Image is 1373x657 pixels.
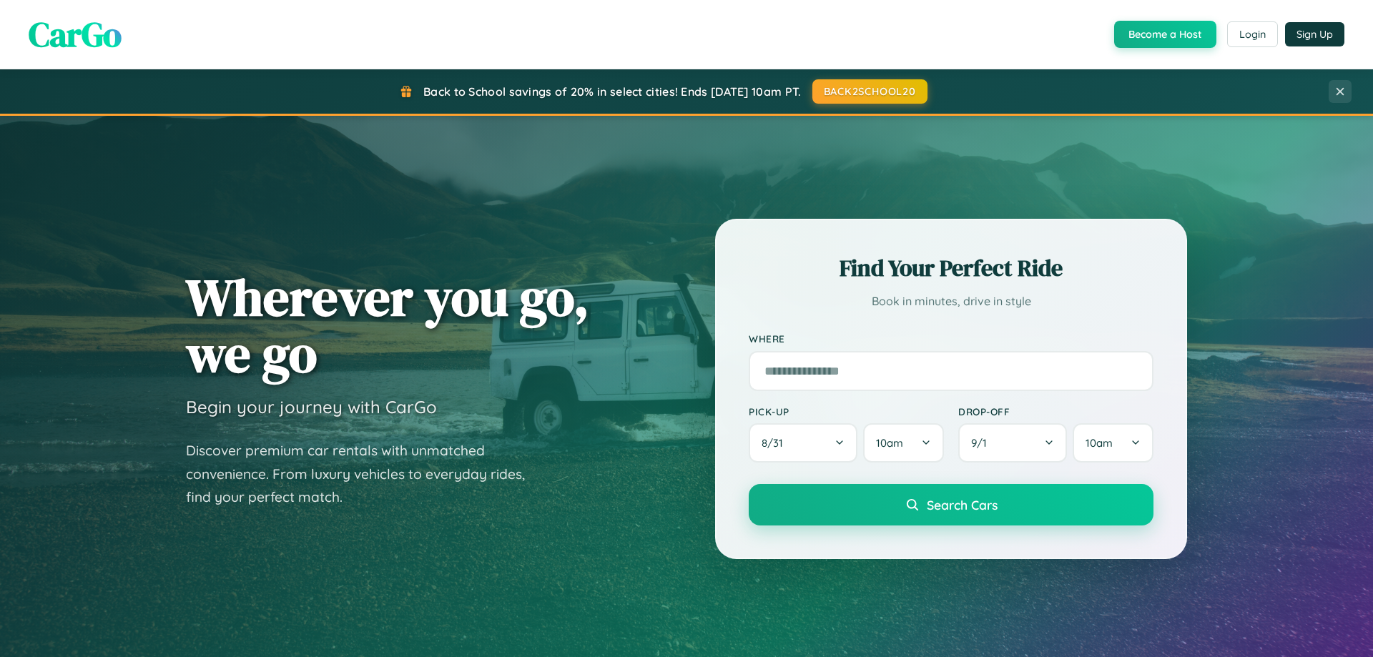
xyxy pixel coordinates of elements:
span: 10am [1086,436,1113,450]
span: 8 / 31 [762,436,790,450]
span: 9 / 1 [971,436,994,450]
button: BACK2SCHOOL20 [812,79,927,104]
span: CarGo [29,11,122,58]
span: Search Cars [927,497,998,513]
p: Book in minutes, drive in style [749,291,1153,312]
button: 9/1 [958,423,1067,463]
button: Search Cars [749,484,1153,525]
button: 10am [1073,423,1153,463]
h3: Begin your journey with CarGo [186,396,437,418]
label: Drop-off [958,405,1153,418]
button: Login [1227,21,1278,47]
button: 8/31 [749,423,857,463]
label: Pick-up [749,405,944,418]
p: Discover premium car rentals with unmatched convenience. From luxury vehicles to everyday rides, ... [186,439,543,509]
span: 10am [876,436,903,450]
h1: Wherever you go, we go [186,269,589,382]
button: Sign Up [1285,22,1344,46]
label: Where [749,333,1153,345]
button: 10am [863,423,944,463]
button: Become a Host [1114,21,1216,48]
h2: Find Your Perfect Ride [749,252,1153,284]
span: Back to School savings of 20% in select cities! Ends [DATE] 10am PT. [423,84,801,99]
